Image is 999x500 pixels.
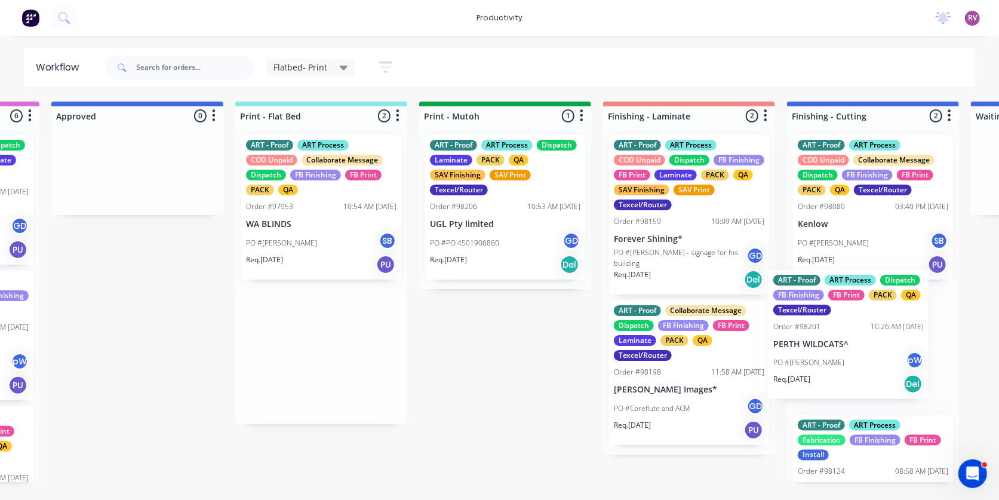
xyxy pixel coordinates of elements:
div: productivity [471,9,528,27]
img: Factory [21,9,39,27]
span: RV [968,13,977,23]
iframe: Intercom live chat [958,459,987,488]
input: Search for orders... [136,56,254,79]
div: Workflow [36,60,85,75]
span: Flatbed- Print [273,61,328,73]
